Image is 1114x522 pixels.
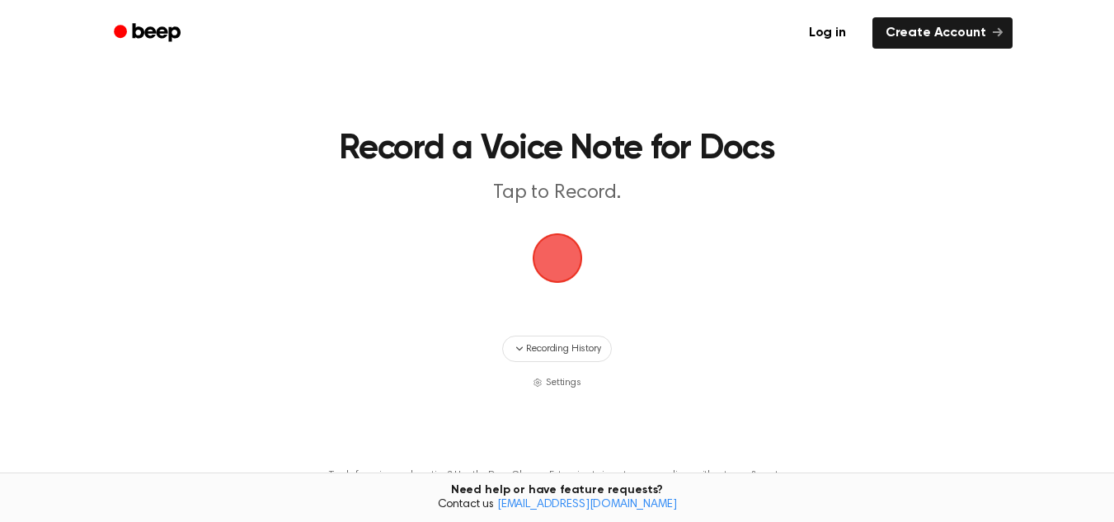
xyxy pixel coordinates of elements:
button: Settings [533,375,581,390]
button: Recording History [502,336,611,362]
span: Settings [546,375,581,390]
h1: Record a Voice Note for Docs [178,132,936,167]
a: [EMAIL_ADDRESS][DOMAIN_NAME] [497,499,677,510]
span: Contact us [10,498,1104,513]
a: Beep [102,17,195,49]
button: Beep Logo [533,233,582,283]
a: Log in [792,14,863,52]
a: Create Account [872,17,1013,49]
p: Tired of copying and pasting? Use the Docs Chrome Extension to insert your recordings without cop... [329,469,786,482]
p: Tap to Record. [241,180,874,207]
span: Recording History [526,341,600,356]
